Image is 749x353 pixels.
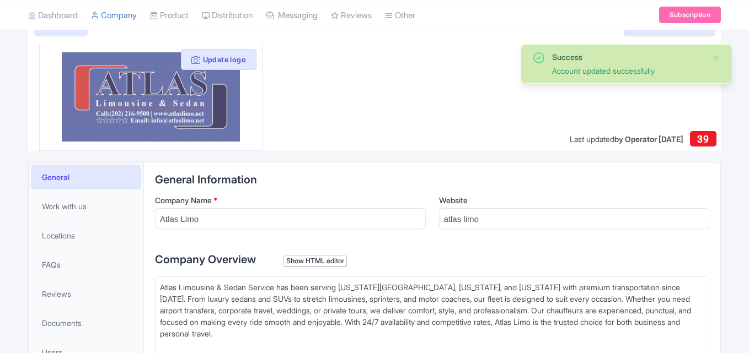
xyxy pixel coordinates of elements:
a: Work with us [31,194,141,219]
div: Last updated [570,133,683,145]
span: Company Overview [155,253,256,266]
span: Locations [42,230,75,241]
div: Success [552,51,703,63]
span: FAQs [42,259,61,270]
a: FAQs [31,252,141,277]
img: dlylreeidkodpbr9nfgs.jpg [62,52,239,142]
a: Locations [31,223,141,248]
span: General [42,171,69,183]
a: Subscription [659,7,721,23]
span: Company Name [155,195,212,205]
div: Show HTML editor [283,256,347,267]
div: Account updated successfully [552,65,703,77]
a: Documents [31,311,141,335]
button: Close [712,51,721,64]
span: Reviews [42,288,71,300]
a: Reviews [31,281,141,306]
span: Work with us [42,200,87,212]
span: Documents [42,317,82,329]
span: Website [439,195,468,205]
a: General [31,165,141,189]
span: by Operator [DATE] [614,134,683,144]
button: Update logo [181,49,256,70]
h2: General Information [155,173,709,186]
span: 39 [697,133,709,145]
